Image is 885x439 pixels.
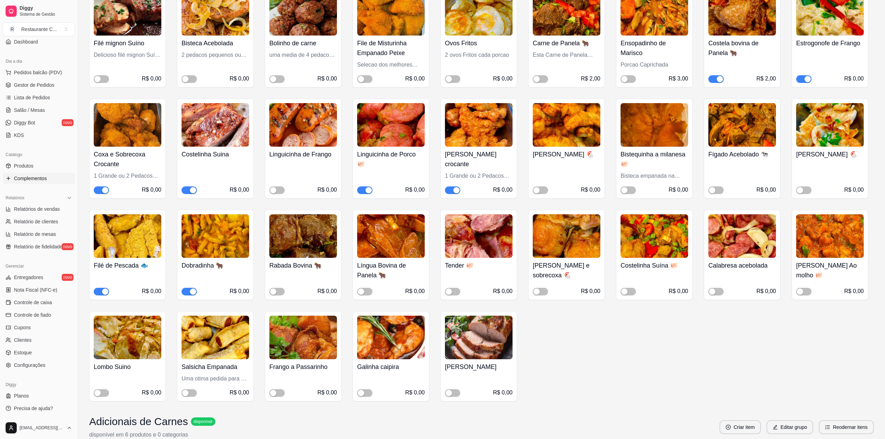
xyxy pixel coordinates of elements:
[621,38,688,58] h4: Ensopadinho de Marisco
[269,38,337,48] h4: Bolinho de carne
[3,56,75,67] div: Dia a dia
[3,149,75,160] div: Catálogo
[269,149,337,159] h4: Linguicinha de Frango
[14,119,35,126] span: Diggy Bot
[14,206,60,213] span: Relatórios de vendas
[533,51,600,59] div: Esta Carne de Panela Especial Sera cobrado 2 Reais Adicionais por porçao
[14,311,51,318] span: Controle de fiado
[621,61,688,69] div: Porcao Caprichada
[581,186,600,194] div: R$ 0,00
[3,334,75,346] a: Clientes
[357,261,425,280] h4: Língua Bovina de Panela 🐂
[825,425,830,430] span: ordered-list
[14,94,50,101] span: Lista de Pedidos
[20,425,64,431] span: [EMAIL_ADDRESS][DOMAIN_NAME]
[533,261,600,280] h4: [PERSON_NAME] e sobrecoxa 🐔
[94,214,161,258] img: product-image
[405,388,425,397] div: R$ 0,00
[182,149,249,159] h4: Costelinha Suina
[3,297,75,308] a: Controle de caixa
[708,103,776,147] img: product-image
[14,349,32,356] span: Estoque
[269,214,337,258] img: product-image
[182,214,249,258] img: product-image
[182,362,249,372] h4: Salsicha Empanada
[581,75,600,83] div: R$ 2,00
[182,51,249,59] div: 2 pedacos pequenos ou um grande
[230,186,249,194] div: R$ 0,00
[94,51,161,59] div: Delicioso filé mignon Suíno média de um pedaço grande ou dois menores
[621,172,688,180] div: Bisteca empanada na Panko
[708,214,776,258] img: product-image
[89,431,215,439] p: disponível em 6 produtos e 0 categorias
[3,229,75,240] a: Relatório de mesas
[533,149,600,159] h4: [PERSON_NAME] 🐔
[445,149,513,169] h4: [PERSON_NAME] crocante
[493,186,513,194] div: R$ 0,00
[3,22,75,36] button: Select a team
[3,79,75,91] a: Gestor de Pedidos
[357,214,425,258] img: product-image
[14,82,54,88] span: Gestor de Pedidos
[94,38,161,48] h4: Filé mignon Suíno
[14,362,45,369] span: Configurações
[445,316,513,359] img: product-image
[14,392,29,399] span: Planos
[405,186,425,194] div: R$ 0,00
[708,149,776,159] h4: Fígado Acebolado 🐄
[3,347,75,358] a: Estoque
[14,218,58,225] span: Relatório de clientes
[21,26,57,33] div: Restaurante C ...
[14,299,52,306] span: Controle de caixa
[844,287,864,295] div: R$ 0,00
[94,103,161,147] img: product-image
[14,132,24,139] span: KDS
[357,362,425,372] h4: Galinha caipira
[3,261,75,272] div: Gerenciar
[669,186,688,194] div: R$ 0,00
[445,172,513,180] div: 1 Grande ou 2 Pedacos pequenos empanado na farinha Panko
[182,38,249,48] h4: Bisteca Acebolada
[3,3,75,20] a: DiggySistema de Gestão
[445,38,513,48] h4: Ovos Fritos
[317,75,337,83] div: R$ 0,00
[94,172,161,180] div: 1 Grande ou 2 Pedacos pequenos empanado na farinha Panko
[493,388,513,397] div: R$ 0,00
[230,75,249,83] div: R$ 0,00
[708,38,776,58] h4: Costela bovina de Panela 🐂
[269,362,337,372] h4: Frango a Passarinho
[3,390,75,401] a: Planos
[14,107,45,114] span: Salão / Mesas
[796,103,864,147] img: product-image
[3,241,75,252] a: Relatório de fidelidadenovo
[3,105,75,116] a: Salão / Mesas
[581,287,600,295] div: R$ 0,00
[230,287,249,295] div: R$ 0,00
[14,69,62,76] span: Pedidos balcão (PDV)
[3,309,75,321] a: Controle de fiado
[14,243,62,250] span: Relatório de fidelidade
[317,186,337,194] div: R$ 0,00
[533,214,600,258] img: product-image
[669,287,688,295] div: R$ 0,00
[767,420,813,434] button: editEditar grupo
[3,272,75,283] a: Entregadoresnovo
[94,316,161,359] img: product-image
[182,316,249,359] img: product-image
[3,360,75,371] a: Configurações
[142,186,161,194] div: R$ 0,00
[357,61,425,69] div: Selecao dos melhores peixes Empanado sem espinha melhor que o file de pescada
[230,388,249,397] div: R$ 0,00
[3,67,75,78] button: Pedidos balcão (PDV)
[357,103,425,147] img: product-image
[405,287,425,295] div: R$ 0,00
[357,149,425,169] h4: Linguicinha de Porco 🐖
[445,103,513,147] img: product-image
[533,38,600,48] h4: Carne de Panela 🐂
[796,261,864,280] h4: [PERSON_NAME] Ao molho 🐖
[3,160,75,171] a: Produtos
[3,284,75,295] a: Nota Fiscal (NFC-e)
[445,214,513,258] img: product-image
[192,419,214,424] span: disponível
[6,195,24,201] span: Relatórios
